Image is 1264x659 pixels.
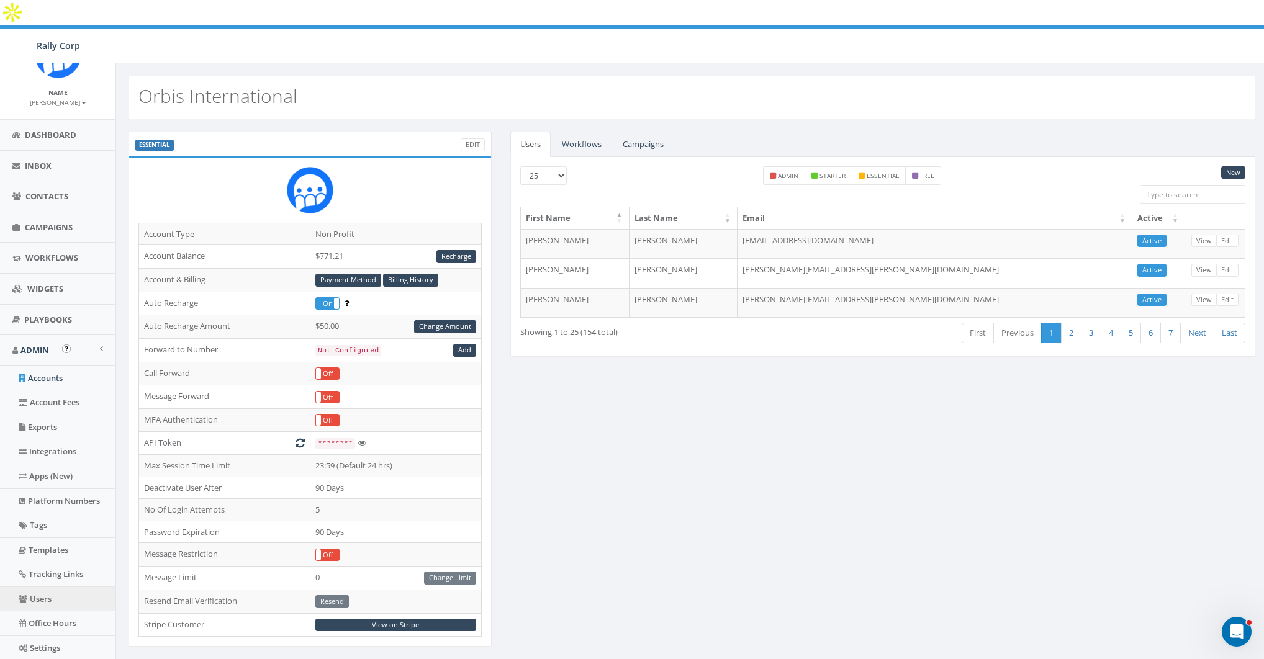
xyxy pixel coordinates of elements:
[48,88,68,97] small: Name
[613,132,674,157] a: Campaigns
[315,297,340,310] div: OnOff
[630,207,738,229] th: Last Name: activate to sort column ascending
[296,439,305,447] i: Generate New Token
[1137,294,1167,307] a: Active
[139,385,310,409] td: Message Forward
[139,362,310,385] td: Call Forward
[310,521,481,543] td: 90 Days
[345,297,349,308] span: Enable to prevent campaign failure.
[139,408,310,432] td: MFA Authentication
[1216,235,1239,248] a: Edit
[521,207,630,229] th: First Name: activate to sort column descending
[738,207,1132,229] th: Email: activate to sort column ascending
[552,132,612,157] a: Workflows
[315,549,340,561] div: OnOff
[139,521,310,543] td: Password Expiration
[630,229,738,259] td: [PERSON_NAME]
[316,392,339,403] label: Off
[1222,617,1252,647] iframe: Intercom live chat
[414,320,476,333] a: Change Amount
[27,283,63,294] span: Widgets
[1221,166,1245,179] a: New
[310,245,481,269] td: $771.21
[139,338,310,362] td: Forward to Number
[316,549,339,560] label: Off
[520,321,811,338] div: Showing 1 to 25 (154 total)
[25,160,52,171] span: Inbox
[1061,323,1081,343] a: 2
[738,229,1132,259] td: [EMAIL_ADDRESS][DOMAIN_NAME]
[316,368,339,379] label: Off
[1216,294,1239,307] a: Edit
[135,140,174,151] label: ESSENTIAL
[521,258,630,288] td: [PERSON_NAME]
[138,86,297,106] h2: Orbis International
[25,191,68,202] span: Contacts
[139,613,310,637] td: Stripe Customer
[315,619,476,632] a: View on Stripe
[139,432,310,455] td: API Token
[287,167,333,213] img: Rally_Corp_Icon.png
[62,344,71,353] button: Open In-App Guide
[139,566,310,590] td: Message Limit
[436,250,476,263] a: Recharge
[139,477,310,499] td: Deactivate User After
[139,223,310,245] td: Account Type
[316,298,339,309] label: On
[1132,207,1185,229] th: Active: activate to sort column ascending
[1140,185,1245,204] input: Type to search
[315,367,340,380] div: OnOff
[1137,264,1167,277] a: Active
[139,543,310,567] td: Message Restriction
[139,590,310,613] td: Resend Email Verification
[310,223,481,245] td: Non Profit
[920,171,934,180] small: free
[139,268,310,292] td: Account & Billing
[461,138,485,151] a: Edit
[310,477,481,499] td: 90 Days
[139,292,310,315] td: Auto Recharge
[310,315,481,339] td: $50.00
[310,566,481,590] td: 0
[25,252,78,263] span: Workflows
[310,499,481,521] td: 5
[521,229,630,259] td: [PERSON_NAME]
[1140,323,1161,343] a: 6
[630,258,738,288] td: [PERSON_NAME]
[315,414,340,426] div: OnOff
[1216,264,1239,277] a: Edit
[24,314,72,325] span: Playbooks
[383,274,438,287] a: Billing History
[315,345,381,356] code: Not Configured
[1121,323,1141,343] a: 5
[310,455,481,477] td: 23:59 (Default 24 hrs)
[139,499,310,521] td: No Of Login Attempts
[20,344,49,356] span: Admin
[315,391,340,403] div: OnOff
[521,288,630,318] td: [PERSON_NAME]
[25,222,73,233] span: Campaigns
[510,132,551,157] a: Users
[1214,323,1245,343] a: Last
[738,258,1132,288] td: [PERSON_NAME][EMAIL_ADDRESS][PERSON_NAME][DOMAIN_NAME]
[37,40,80,52] span: Rally Corp
[1180,323,1214,343] a: Next
[867,171,899,180] small: essential
[1191,294,1217,307] a: View
[1191,235,1217,248] a: View
[962,323,994,343] a: First
[1137,235,1167,248] a: Active
[30,96,86,107] a: [PERSON_NAME]
[453,344,476,357] a: Add
[1101,323,1121,343] a: 4
[25,129,76,140] span: Dashboard
[1081,323,1101,343] a: 3
[316,415,339,426] label: Off
[139,245,310,269] td: Account Balance
[1191,264,1217,277] a: View
[993,323,1042,343] a: Previous
[1041,323,1062,343] a: 1
[738,288,1132,318] td: [PERSON_NAME][EMAIL_ADDRESS][PERSON_NAME][DOMAIN_NAME]
[139,455,310,477] td: Max Session Time Limit
[139,315,310,339] td: Auto Recharge Amount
